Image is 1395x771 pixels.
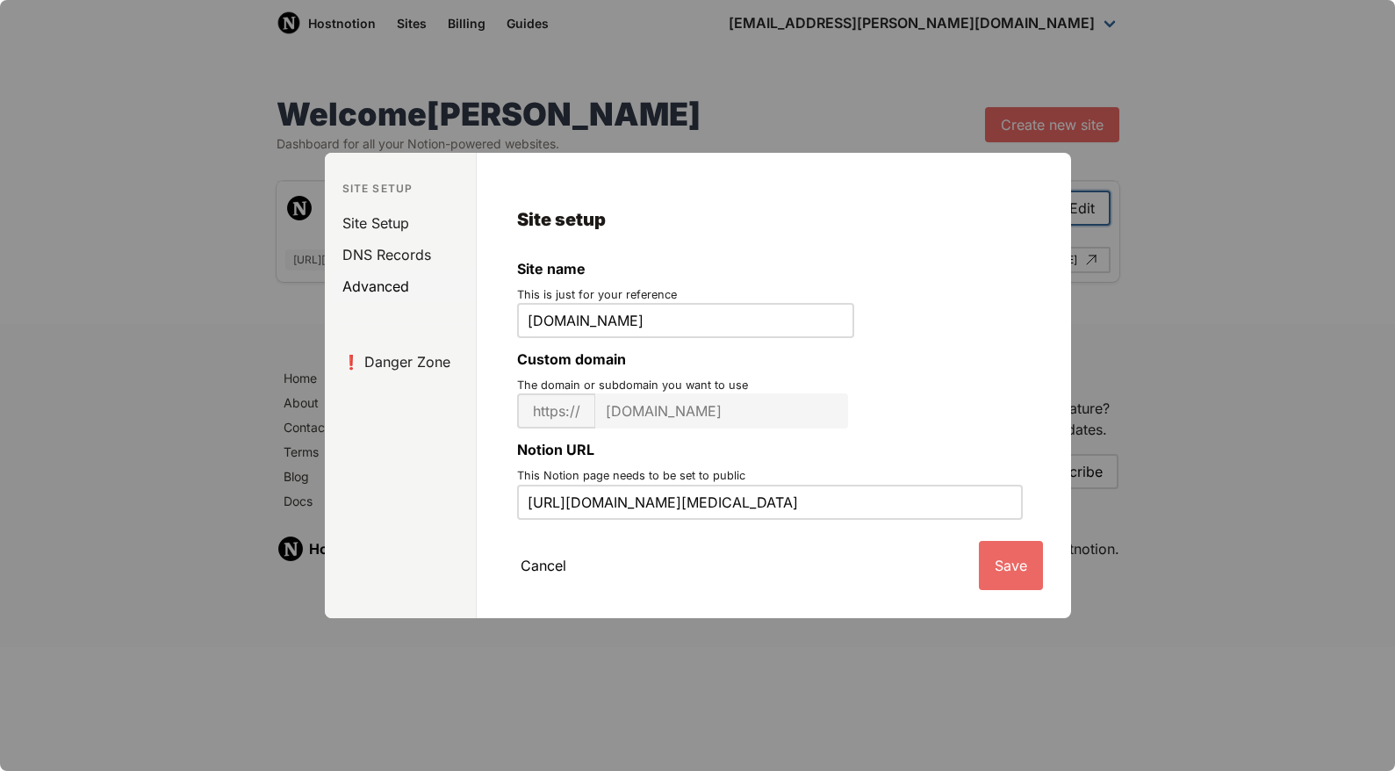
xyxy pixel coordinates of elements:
a: Advanced [332,270,476,302]
h4: Site setup [517,209,1030,230]
input: https://www.notion.so/Your-Notion-Page-cb4c63bacd7d420795b7c632d0774a71 [517,485,1023,520]
p: The domain or subdomain you want to use [517,377,1030,393]
p: Site Setup [325,181,476,197]
label: Custom domain [517,349,1030,370]
p: This is just for your reference [517,286,1030,303]
a: Site Setup [332,207,476,239]
button: Cancel [505,541,582,590]
a: DNS Records [332,239,476,270]
input: yourwebsite.com [595,393,848,429]
button: Save [979,541,1043,590]
label: Notion URL [517,439,1030,460]
label: Site name [517,258,1030,279]
p: This Notion page needs to be set to public [517,467,1030,484]
a: ❗️ Danger Zone [332,346,476,378]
